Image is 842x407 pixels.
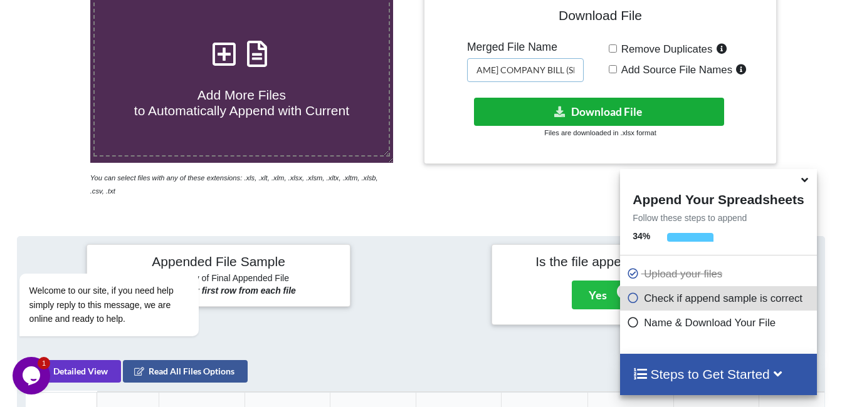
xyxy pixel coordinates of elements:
p: Name & Download Your File [626,315,813,331]
span: Add More Files to Automatically Append with Current [134,88,349,118]
button: Detailed View [26,360,121,383]
p: Follow these steps to append [620,212,816,224]
h4: Steps to Get Started [633,366,804,382]
h4: Is the file appended correctly? [501,254,746,269]
b: 34 % [633,231,650,241]
p: Check if append sample is correct [626,291,813,306]
small: Files are downloaded in .xlsx format [544,129,656,137]
span: Remove Duplicates [617,43,713,55]
button: Download File [474,98,724,126]
iframe: chat widget [13,160,238,351]
h4: Append Your Spreadsheets [620,188,816,207]
h5: Merged File Name [467,41,584,54]
button: Read All Files Options [123,360,248,383]
iframe: chat widget [13,357,53,394]
input: Enter File Name [467,58,584,82]
b: Showing only first row from each file [142,286,296,296]
p: Upload your files [626,266,813,282]
span: Add Source File Names [617,64,732,76]
button: Yes [572,281,624,309]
